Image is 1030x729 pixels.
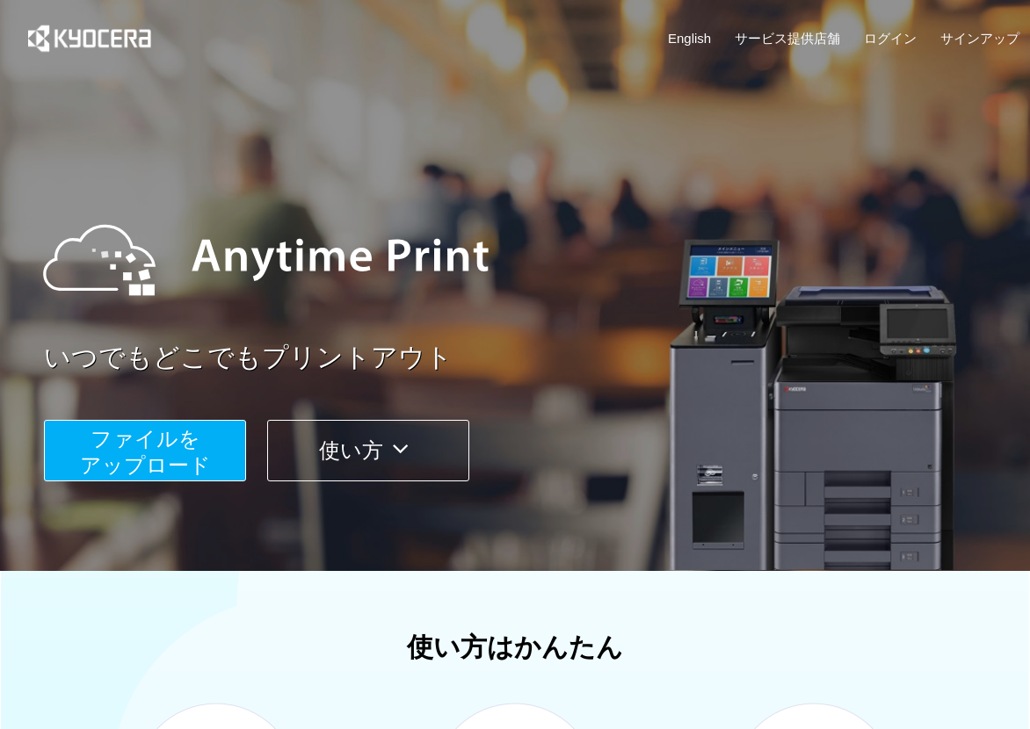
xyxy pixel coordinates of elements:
a: サインアップ [940,29,1019,47]
a: いつでもどこでもプリントアウト [44,339,1030,377]
button: 使い方 [267,420,469,481]
a: ログイン [864,29,917,47]
a: English [668,29,711,47]
span: ファイルを ​​アップロード [80,427,211,477]
button: ファイルを​​アップロード [44,420,246,481]
a: サービス提供店舗 [735,29,840,47]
